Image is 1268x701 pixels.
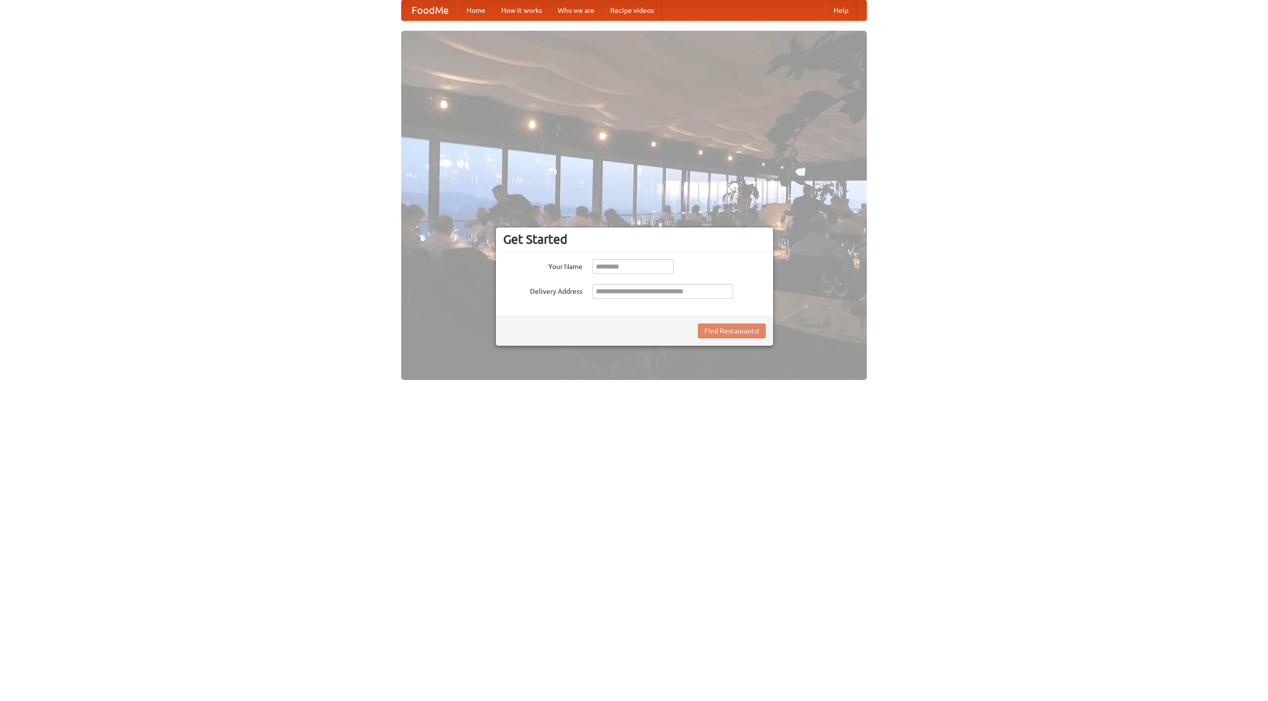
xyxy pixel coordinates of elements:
label: Your Name [503,259,582,271]
label: Delivery Address [503,284,582,296]
a: Home [459,0,493,20]
a: Help [826,0,856,20]
button: Find Restaurants! [698,324,766,338]
h3: Get Started [503,232,766,247]
a: FoodMe [402,0,459,20]
a: How it works [493,0,550,20]
a: Recipe videos [602,0,662,20]
a: Who we are [550,0,602,20]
